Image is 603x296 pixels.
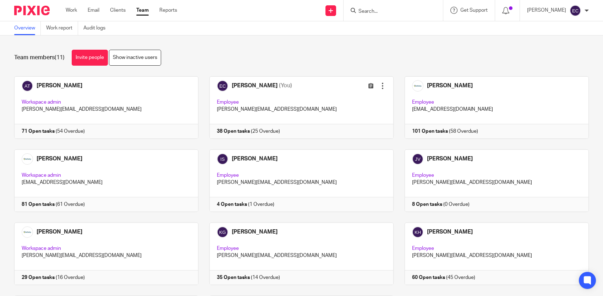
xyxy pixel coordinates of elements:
[55,55,65,60] span: (11)
[110,7,126,14] a: Clients
[527,7,566,14] p: [PERSON_NAME]
[66,7,77,14] a: Work
[159,7,177,14] a: Reports
[83,21,111,35] a: Audit logs
[72,50,108,66] a: Invite people
[358,9,422,15] input: Search
[570,5,581,16] img: svg%3E
[46,21,78,35] a: Work report
[460,8,488,13] span: Get Support
[109,50,161,66] a: Show inactive users
[14,6,50,15] img: Pixie
[88,7,99,14] a: Email
[14,54,65,61] h1: Team members
[14,21,41,35] a: Overview
[136,7,149,14] a: Team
